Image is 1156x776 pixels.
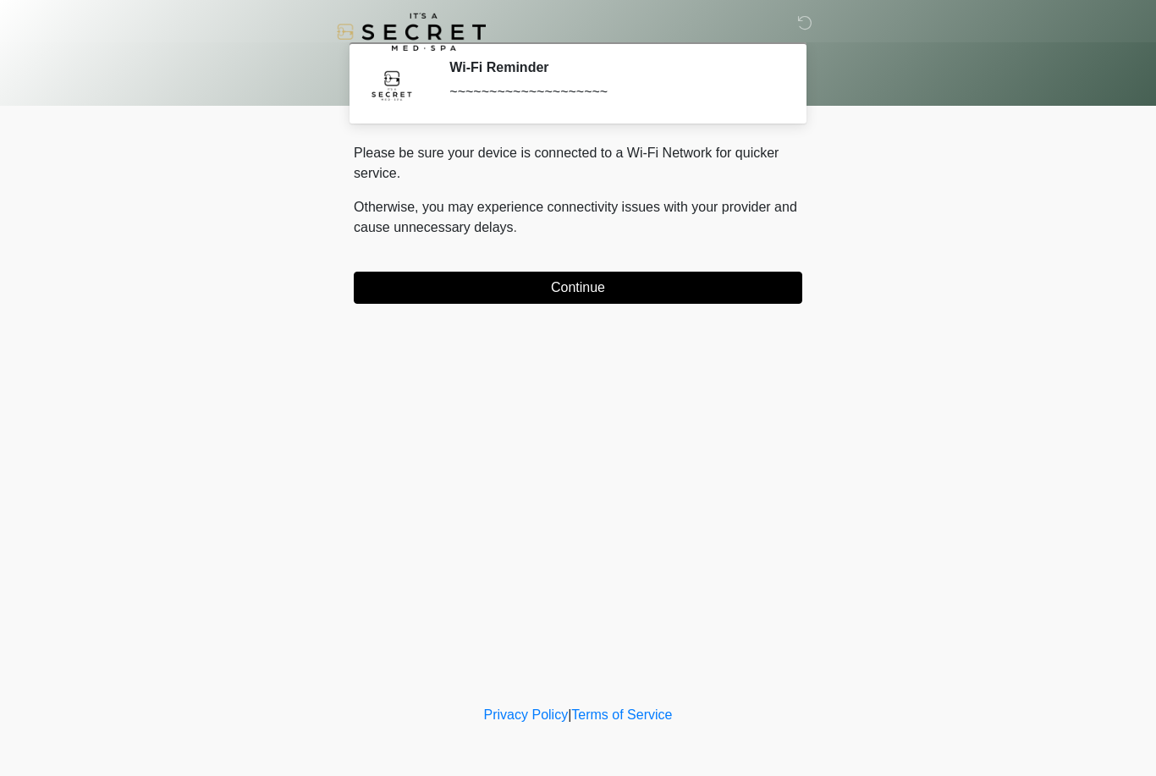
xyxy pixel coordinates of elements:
p: Otherwise, you may experience connectivity issues with your provider and cause unnecessary delays [354,197,802,238]
img: It's A Secret Med Spa Logo [337,13,486,51]
span: . [514,220,517,234]
a: Privacy Policy [484,707,569,722]
div: ~~~~~~~~~~~~~~~~~~~~ [449,82,777,102]
a: | [568,707,571,722]
button: Continue [354,272,802,304]
h2: Wi-Fi Reminder [449,59,777,75]
img: Agent Avatar [366,59,417,110]
p: Please be sure your device is connected to a Wi-Fi Network for quicker service. [354,143,802,184]
a: Terms of Service [571,707,672,722]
